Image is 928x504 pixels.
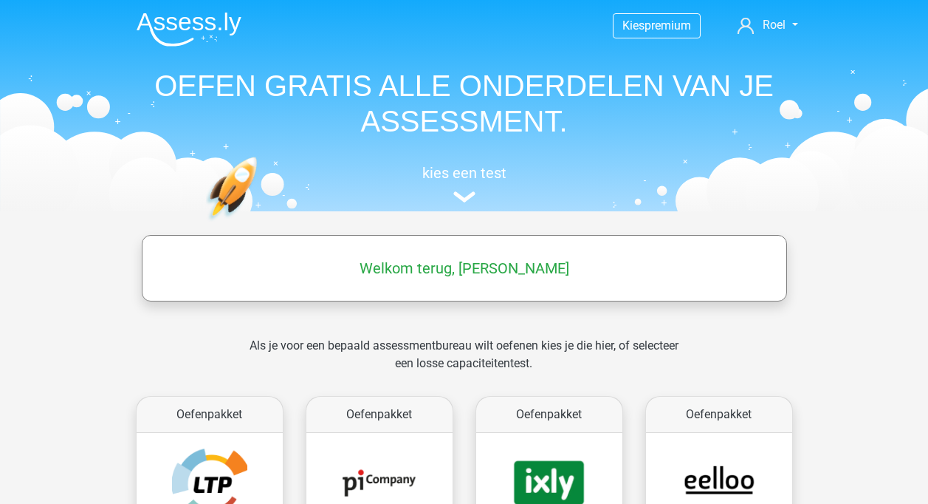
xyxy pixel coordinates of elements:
[149,259,780,277] h5: Welkom terug, [PERSON_NAME]
[125,68,804,139] h1: OEFEN GRATIS ALLE ONDERDELEN VAN JE ASSESSMENT.
[763,18,786,32] span: Roel
[238,337,690,390] div: Als je voor een bepaald assessmentbureau wilt oefenen kies je die hier, of selecteer een losse ca...
[125,164,804,203] a: kies een test
[125,164,804,182] h5: kies een test
[206,157,315,290] img: oefenen
[453,191,475,202] img: assessment
[613,16,700,35] a: Kiespremium
[137,12,241,47] img: Assessly
[645,18,691,33] span: premium
[732,16,803,34] a: Roel
[622,18,645,33] span: Kies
